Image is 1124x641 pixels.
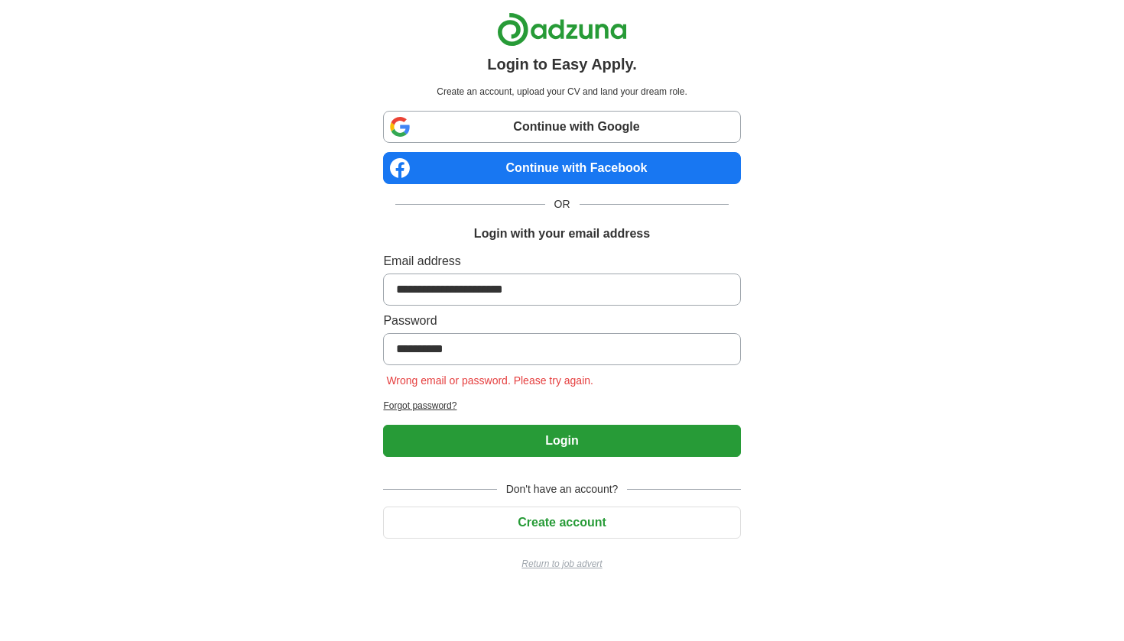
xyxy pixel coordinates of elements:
[497,481,628,497] span: Don't have an account?
[383,374,596,387] span: Wrong email or password. Please try again.
[487,53,637,76] h1: Login to Easy Apply.
[474,225,650,243] h1: Login with your email address
[383,111,740,143] a: Continue with Google
[383,425,740,457] button: Login
[383,152,740,184] a: Continue with Facebook
[383,516,740,529] a: Create account
[383,507,740,539] button: Create account
[383,252,740,270] label: Email address
[497,12,627,47] img: Adzuna logo
[383,312,740,330] label: Password
[386,85,737,99] p: Create an account, upload your CV and land your dream role.
[545,196,580,212] span: OR
[383,557,740,571] a: Return to job advert
[383,399,740,413] a: Forgot password?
